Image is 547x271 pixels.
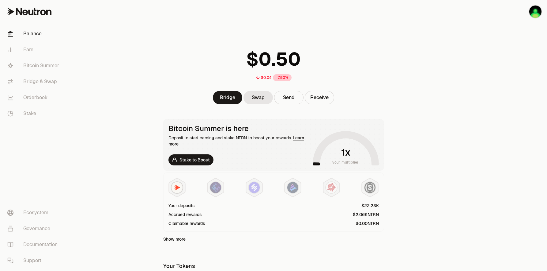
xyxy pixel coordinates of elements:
a: Bitcoin Summer [2,58,66,74]
img: Bedrock Diamonds [287,182,298,193]
a: Orderbook [2,90,66,106]
a: Show more [163,236,186,242]
a: Documentation [2,237,66,253]
div: Deposit to start earning and stake NTRN to boost your rewards. [168,135,310,147]
div: $0.04 [261,75,272,80]
img: Solv Points [249,182,260,193]
a: Stake to Boost [168,154,213,165]
img: NTRN [172,182,183,193]
a: Bridge & Swap [2,74,66,90]
a: Support [2,253,66,269]
a: Bridge [213,91,242,104]
a: Stake [2,106,66,122]
a: Ecosystem [2,205,66,221]
a: Governance [2,221,66,237]
a: Swap [243,91,273,104]
div: Your deposits [168,203,194,209]
div: Claimable rewards [168,220,205,226]
div: Your Tokens [163,262,195,270]
span: your multiplier [332,159,359,165]
button: Send [274,91,304,104]
div: Bitcoin Summer is here [168,124,310,133]
a: Balance [2,26,66,42]
div: Accrued rewards [168,211,202,218]
img: Structured Points [364,182,375,193]
button: Receive [305,91,334,104]
img: EtherFi Points [210,182,221,193]
img: KO [529,6,541,18]
div: -7.80% [273,74,292,81]
a: Earn [2,42,66,58]
img: Mars Fragments [326,182,337,193]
